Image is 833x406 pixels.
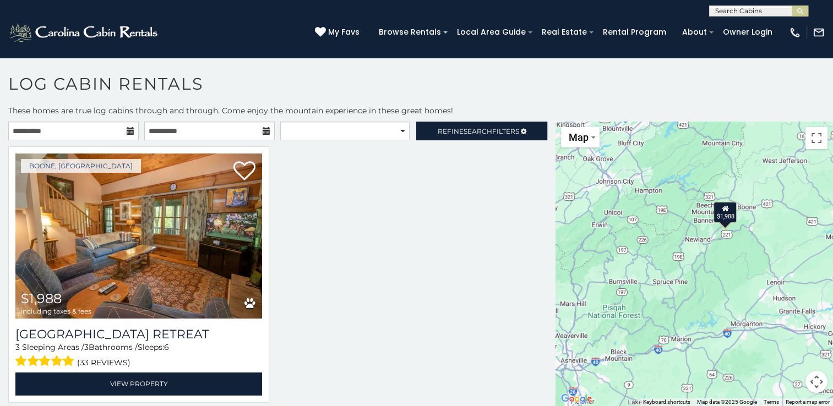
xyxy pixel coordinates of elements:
[15,372,262,395] a: View Property
[805,127,827,149] button: Toggle fullscreen view
[164,342,169,352] span: 6
[717,24,778,41] a: Owner Login
[597,24,672,41] a: Rental Program
[15,153,262,319] a: Boulder Falls Retreat $1,988 including taxes & fees
[561,127,600,147] button: Change map style
[677,24,712,41] a: About
[373,24,447,41] a: Browse Rentals
[84,342,89,352] span: 3
[15,327,262,342] a: [GEOGRAPHIC_DATA] Retreat
[15,153,262,319] img: Boulder Falls Retreat
[416,122,547,140] a: RefineSearchFilters
[233,160,255,183] a: Add to favorites
[643,398,690,406] button: Keyboard shortcuts
[536,24,592,41] a: Real Estate
[21,290,62,306] span: $1,988
[15,342,20,352] span: 3
[697,399,757,405] span: Map data ©2025 Google
[786,399,830,405] a: Report a map error
[805,371,827,393] button: Map camera controls
[21,159,141,173] a: Boone, [GEOGRAPHIC_DATA]
[813,26,825,39] img: mail-regular-white.png
[15,342,262,370] div: Sleeping Areas / Bathrooms / Sleeps:
[451,24,531,41] a: Local Area Guide
[328,26,360,38] span: My Favs
[464,127,492,135] span: Search
[438,127,519,135] span: Refine Filters
[315,26,362,39] a: My Favs
[77,355,130,370] span: (33 reviews)
[15,327,262,342] h3: Boulder Falls Retreat
[21,308,91,315] span: including taxes & fees
[764,399,779,405] a: Terms (opens in new tab)
[558,392,595,406] img: Google
[569,131,589,143] span: Map
[714,201,737,222] div: $1,988
[789,26,801,39] img: phone-regular-white.png
[558,392,595,406] a: Open this area in Google Maps (opens a new window)
[8,21,161,43] img: White-1-2.png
